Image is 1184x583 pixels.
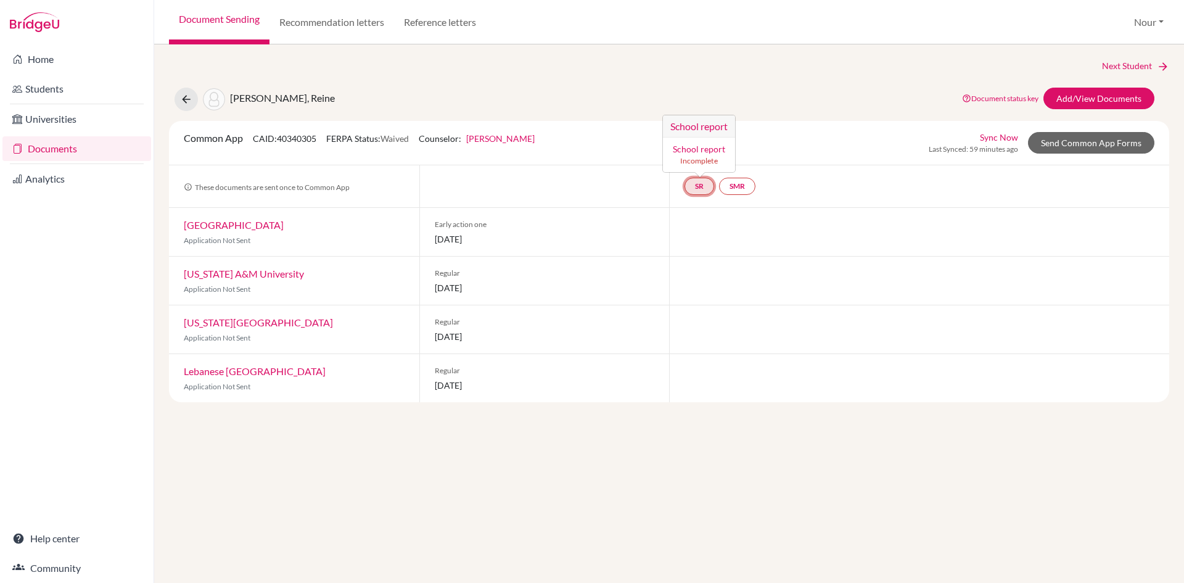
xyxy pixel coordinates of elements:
a: Documents [2,136,151,161]
span: FERPA Status: [326,133,409,144]
a: SRSchool report School report Incomplete [684,178,714,195]
a: Send Common App Forms [1028,132,1154,154]
span: [DATE] [435,379,655,392]
img: Bridge-U [10,12,59,32]
span: Regular [435,365,655,376]
a: [US_STATE] A&M University [184,268,304,279]
a: School report [673,144,725,154]
span: Last Synced: 59 minutes ago [929,144,1018,155]
a: Home [2,47,151,72]
span: Application Not Sent [184,236,250,245]
a: Next Student [1102,59,1169,73]
h3: School report [663,115,735,138]
span: Waived [380,133,409,144]
a: Universities [2,107,151,131]
a: Add/View Documents [1043,88,1154,109]
span: [DATE] [435,233,655,246]
span: [PERSON_NAME], Reine [230,92,335,104]
span: Application Not Sent [184,382,250,391]
a: Sync Now [980,131,1018,144]
span: Common App [184,132,243,144]
span: Application Not Sent [184,284,250,294]
span: These documents are sent once to Common App [184,183,350,192]
a: SMR [719,178,755,195]
span: Regular [435,268,655,279]
a: Help center [2,526,151,551]
a: Document status key [962,94,1038,103]
a: [US_STATE][GEOGRAPHIC_DATA] [184,316,333,328]
a: Lebanese [GEOGRAPHIC_DATA] [184,365,326,377]
button: Nour [1128,10,1169,34]
span: Counselor: [419,133,535,144]
span: CAID: 40340305 [253,133,316,144]
a: Community [2,556,151,581]
span: [DATE] [435,281,655,294]
a: [PERSON_NAME] [466,133,535,144]
span: Regular [435,316,655,328]
a: Students [2,76,151,101]
span: Application Not Sent [184,333,250,342]
a: [GEOGRAPHIC_DATA] [184,219,284,231]
span: [DATE] [435,330,655,343]
a: Analytics [2,167,151,191]
span: Early action one [435,219,655,230]
small: Incomplete [670,155,728,167]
